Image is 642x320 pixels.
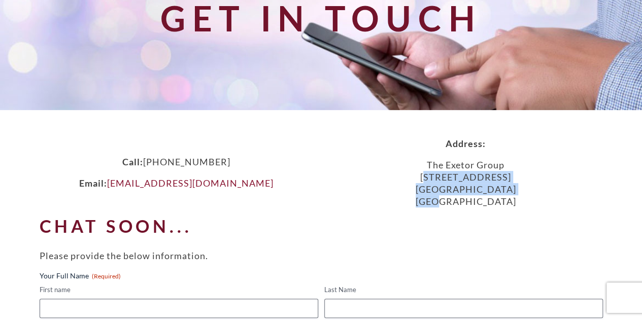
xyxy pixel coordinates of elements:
p: The Exetor Group [STREET_ADDRESS] [GEOGRAPHIC_DATA] [GEOGRAPHIC_DATA] [321,159,611,207]
strong: Call: [122,156,143,167]
span: (Required) [92,272,121,280]
strong: Email: [79,177,107,189]
label: Last Name [324,285,603,295]
p: Please provide the below information. [40,250,603,262]
label: First name [40,285,318,295]
strong: Address: [446,138,486,149]
legend: Your Full Name [40,271,121,281]
h2: Chat soon... [40,217,603,236]
a: [EMAIL_ADDRESS][DOMAIN_NAME] [107,177,274,189]
span: [PHONE_NUMBER] [143,156,230,167]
